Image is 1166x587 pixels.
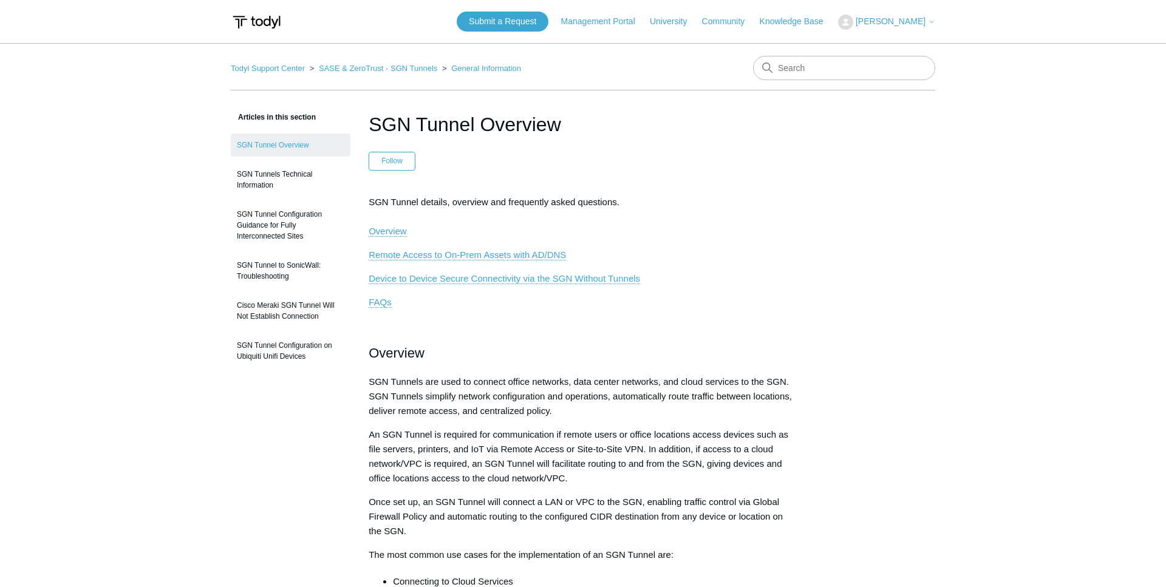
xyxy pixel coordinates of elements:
a: University [650,15,699,28]
a: SGN Tunnel to SonicWall: Troubleshooting [231,254,350,288]
span: Once set up, an SGN Tunnel will connect a LAN or VPC to the SGN, enabling traffic control via Glo... [369,497,783,536]
a: SGN Tunnel Overview [231,134,350,157]
a: Overview [369,226,407,237]
a: FAQs [369,297,392,308]
span: SGN Tunnels are used to connect office networks, data center networks, and cloud services to the ... [369,376,792,416]
button: [PERSON_NAME] [838,15,935,30]
img: Todyl Support Center Help Center home page [231,11,282,33]
a: SGN Tunnel Configuration on Ubiquiti Unifi Devices [231,334,350,368]
a: Submit a Request [457,12,548,32]
li: Todyl Support Center [231,64,307,73]
span: The most common use cases for the implementation of an SGN Tunnel are: [369,549,673,560]
span: [PERSON_NAME] [856,16,926,26]
a: Cisco Meraki SGN Tunnel Will Not Establish Connection [231,294,350,328]
span: Remote Access to On-Prem Assets with AD/DNS [369,249,566,260]
a: General Information [451,64,521,73]
button: Follow Article [369,152,415,170]
a: SASE & ZeroTrust - SGN Tunnels [319,64,437,73]
a: Community [702,15,757,28]
a: SGN Tunnel Configuration Guidance for Fully Interconnected Sites [231,203,350,248]
span: An SGN Tunnel is required for communication if remote users or office locations access devices su... [369,429,788,483]
a: Knowledge Base [760,15,836,28]
a: Remote Access to On-Prem Assets with AD/DNS [369,249,566,260]
span: Connecting to Cloud Services [393,576,513,586]
a: Device to Device Secure Connectivity via the SGN Without Tunnels [369,273,640,284]
li: SASE & ZeroTrust - SGN Tunnels [307,64,440,73]
li: General Information [440,64,521,73]
h1: SGN Tunnel Overview [369,110,797,139]
a: Todyl Support Center [231,64,305,73]
a: Management Portal [561,15,647,28]
span: Articles in this section [231,113,316,121]
a: SGN Tunnels Technical Information [231,163,350,197]
span: SGN Tunnel details, overview and frequently asked questions. [369,197,619,237]
span: Overview [369,345,424,361]
span: FAQs [369,297,392,307]
input: Search [753,56,935,80]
